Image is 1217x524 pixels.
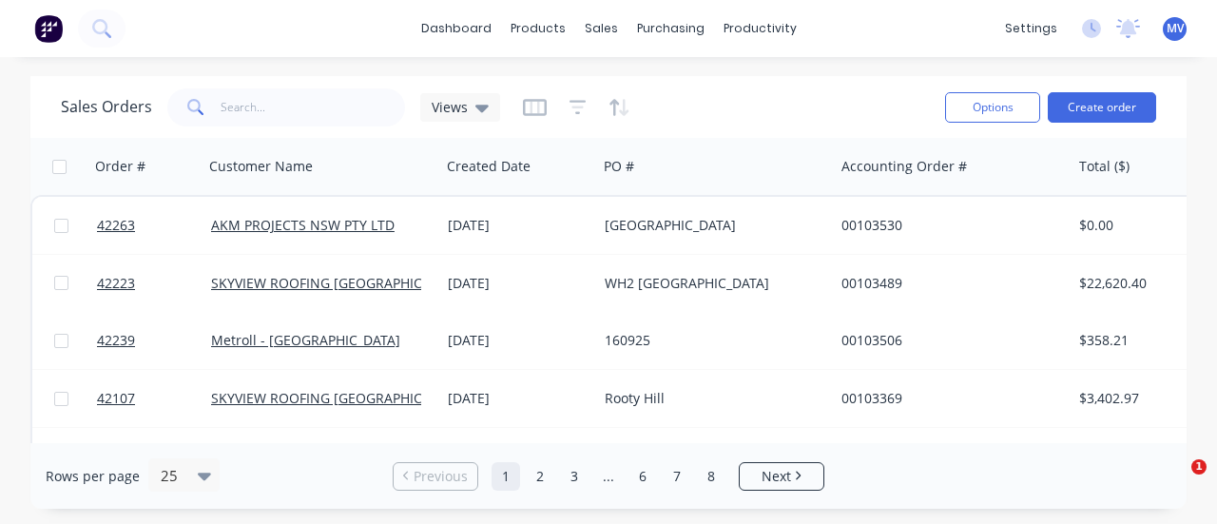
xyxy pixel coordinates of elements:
[1079,157,1130,176] div: Total ($)
[605,216,816,235] div: [GEOGRAPHIC_DATA]
[448,331,589,350] div: [DATE]
[97,312,211,369] a: 42239
[1079,389,1190,408] div: $3,402.97
[97,216,135,235] span: 42263
[448,389,589,408] div: [DATE]
[211,331,400,349] a: Metroll - [GEOGRAPHIC_DATA]
[605,274,816,293] div: WH2 [GEOGRAPHIC_DATA]
[432,97,468,117] span: Views
[628,462,657,491] a: Page 6
[762,467,791,486] span: Next
[97,331,135,350] span: 42239
[211,274,488,292] a: SKYVIEW ROOFING [GEOGRAPHIC_DATA] P/L
[841,389,1053,408] div: 00103369
[945,92,1040,123] button: Options
[594,462,623,491] a: Jump forward
[61,98,152,116] h1: Sales Orders
[841,157,967,176] div: Accounting Order #
[492,462,520,491] a: Page 1 is your current page
[209,157,313,176] div: Customer Name
[97,255,211,312] a: 42223
[841,331,1053,350] div: 00103506
[97,370,211,427] a: 42107
[526,462,554,491] a: Page 2
[1167,20,1184,37] span: MV
[501,14,575,43] div: products
[447,157,531,176] div: Created Date
[1079,274,1190,293] div: $22,620.40
[385,462,832,491] ul: Pagination
[448,274,589,293] div: [DATE]
[1048,92,1156,123] button: Create order
[605,331,816,350] div: 160925
[841,216,1053,235] div: 00103530
[46,467,140,486] span: Rows per page
[995,14,1067,43] div: settings
[628,14,714,43] div: purchasing
[97,428,211,485] a: 42264
[97,274,135,293] span: 42223
[740,467,823,486] a: Next page
[663,462,691,491] a: Page 7
[575,14,628,43] div: sales
[1191,459,1207,475] span: 1
[211,389,488,407] a: SKYVIEW ROOFING [GEOGRAPHIC_DATA] P/L
[560,462,589,491] a: Page 3
[604,157,634,176] div: PO #
[714,14,806,43] div: productivity
[211,216,395,234] a: AKM PROJECTS NSW PTY LTD
[97,197,211,254] a: 42263
[697,462,725,491] a: Page 8
[221,88,406,126] input: Search...
[1079,216,1190,235] div: $0.00
[605,389,816,408] div: Rooty Hill
[841,274,1053,293] div: 00103489
[1079,331,1190,350] div: $358.21
[1152,459,1198,505] iframe: Intercom live chat
[95,157,145,176] div: Order #
[448,216,589,235] div: [DATE]
[394,467,477,486] a: Previous page
[34,14,63,43] img: Factory
[412,14,501,43] a: dashboard
[97,389,135,408] span: 42107
[414,467,468,486] span: Previous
